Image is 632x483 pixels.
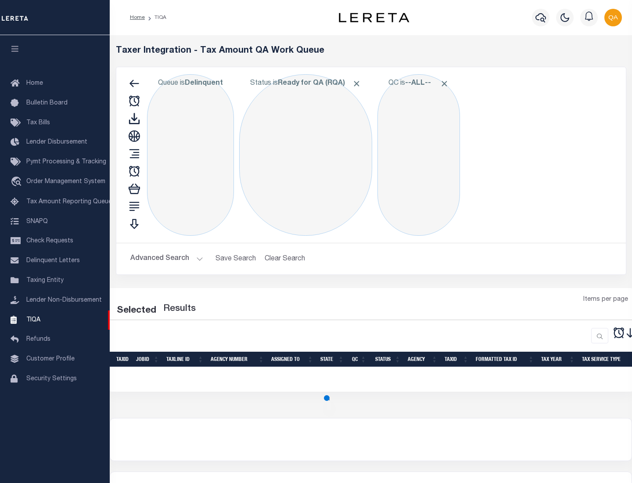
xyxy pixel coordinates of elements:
h5: Taxer Integration - Tax Amount QA Work Queue [116,46,626,56]
th: TaxID [113,352,133,367]
span: Lender Disbursement [26,139,87,145]
th: State [317,352,348,367]
span: TIQA [26,317,40,323]
li: TIQA [145,14,166,22]
span: Security Settings [26,376,77,382]
span: Check Requests [26,238,73,244]
th: Assigned To [268,352,317,367]
span: Refunds [26,336,50,342]
span: Bulletin Board [26,100,68,106]
label: Results [163,302,196,316]
b: --ALL-- [405,80,431,87]
th: TaxID [441,352,472,367]
th: Tax Year [538,352,578,367]
th: Formatted Tax ID [472,352,538,367]
th: Agency Number [207,352,268,367]
img: logo-dark.svg [339,13,409,22]
button: Clear Search [261,250,309,267]
th: Status [370,352,404,367]
span: Click to Remove [440,79,449,88]
span: Items per page [583,295,628,305]
div: Click to Edit [239,74,372,236]
b: Ready for QA (RQA) [278,80,361,87]
span: Delinquent Letters [26,258,80,264]
span: Click to Remove [352,79,361,88]
button: Advanced Search [130,250,203,267]
th: Agency [404,352,441,367]
span: Tax Bills [26,120,50,126]
div: Selected [117,304,156,318]
button: Save Search [210,250,261,267]
a: Home [130,15,145,20]
i: travel_explore [11,177,25,188]
span: Order Management System [26,179,105,185]
span: Customer Profile [26,356,75,362]
div: Click to Edit [377,74,460,236]
span: SNAPQ [26,218,48,224]
div: Click to Edit [147,74,234,236]
th: JobID [133,352,163,367]
span: Lender Non-Disbursement [26,297,102,303]
span: Tax Amount Reporting Queue [26,199,112,205]
span: Home [26,80,43,87]
th: TaxLine ID [163,352,207,367]
img: svg+xml;base64,PHN2ZyB4bWxucz0iaHR0cDovL3d3dy53My5vcmcvMjAwMC9zdmciIHBvaW50ZXItZXZlbnRzPSJub25lIi... [604,9,622,26]
span: Pymt Processing & Tracking [26,159,106,165]
b: Delinquent [185,80,223,87]
span: Taxing Entity [26,278,64,284]
th: QC [348,352,370,367]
